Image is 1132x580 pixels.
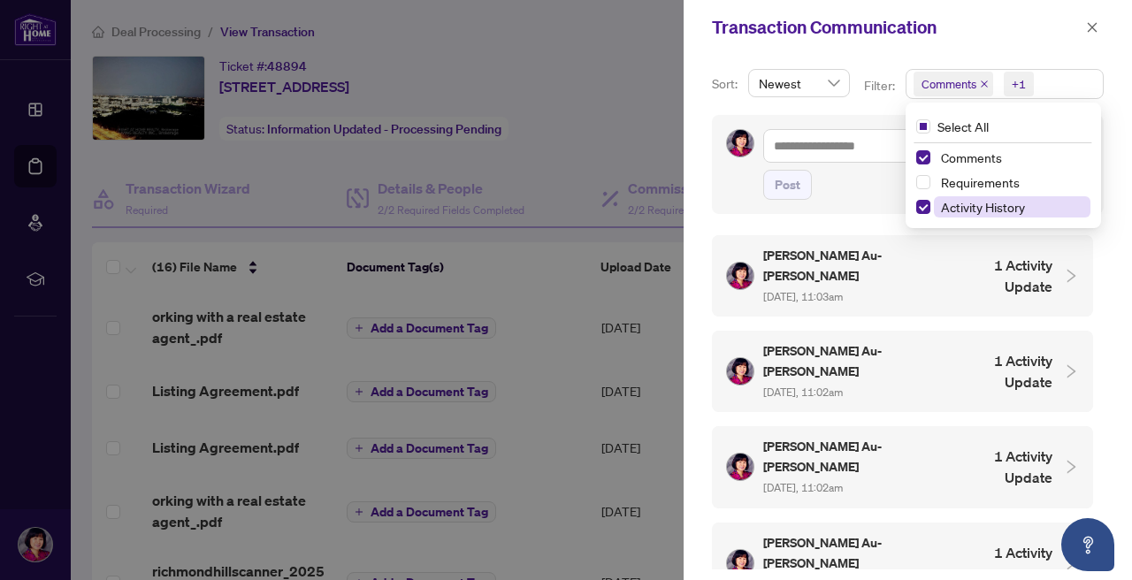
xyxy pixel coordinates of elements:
[980,80,989,88] span: close
[916,200,930,214] span: Select Activity History
[712,235,1093,317] div: Profile Icon[PERSON_NAME] Au-[PERSON_NAME] [DATE], 11:03am1 Activity Update
[763,533,947,573] h5: [PERSON_NAME] Au-[PERSON_NAME]
[763,170,812,200] button: Post
[916,175,930,189] span: Select Requirements
[1012,75,1026,93] div: +1
[1063,459,1079,475] span: collapsed
[1063,555,1079,571] span: collapsed
[727,550,753,576] img: Profile Icon
[958,446,1052,488] h4: 1 Activity Update
[712,426,1093,507] div: Profile Icon[PERSON_NAME] Au-[PERSON_NAME] [DATE], 11:02am1 Activity Update
[727,263,753,289] img: Profile Icon
[727,358,753,385] img: Profile Icon
[759,70,839,96] span: Newest
[763,341,947,381] h5: [PERSON_NAME] Au-[PERSON_NAME]
[1086,21,1098,34] span: close
[941,199,1025,215] span: Activity History
[763,290,843,303] span: [DATE], 11:03am
[712,14,1081,41] div: Transaction Communication
[916,150,930,164] span: Select Comments
[712,74,741,94] p: Sort:
[958,350,1052,393] h4: 1 Activity Update
[914,72,993,96] span: Comments
[941,149,1002,165] span: Comments
[934,172,1090,193] span: Requirements
[934,147,1090,168] span: Comments
[1061,518,1114,571] button: Open asap
[864,76,898,95] p: Filter:
[934,196,1090,217] span: Activity History
[727,130,753,156] img: Profile Icon
[1063,363,1079,379] span: collapsed
[763,246,947,286] h5: [PERSON_NAME] Au-[PERSON_NAME]
[763,481,843,494] span: [DATE], 11:02am
[941,174,1020,190] span: Requirements
[763,385,843,399] span: [DATE], 11:02am
[727,454,753,480] img: Profile Icon
[763,437,947,477] h5: [PERSON_NAME] Au-[PERSON_NAME]
[930,117,996,136] span: Select All
[712,331,1093,412] div: Profile Icon[PERSON_NAME] Au-[PERSON_NAME] [DATE], 11:02am1 Activity Update
[1063,268,1079,284] span: collapsed
[922,75,976,93] span: Comments
[958,255,1052,297] h4: 1 Activity Update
